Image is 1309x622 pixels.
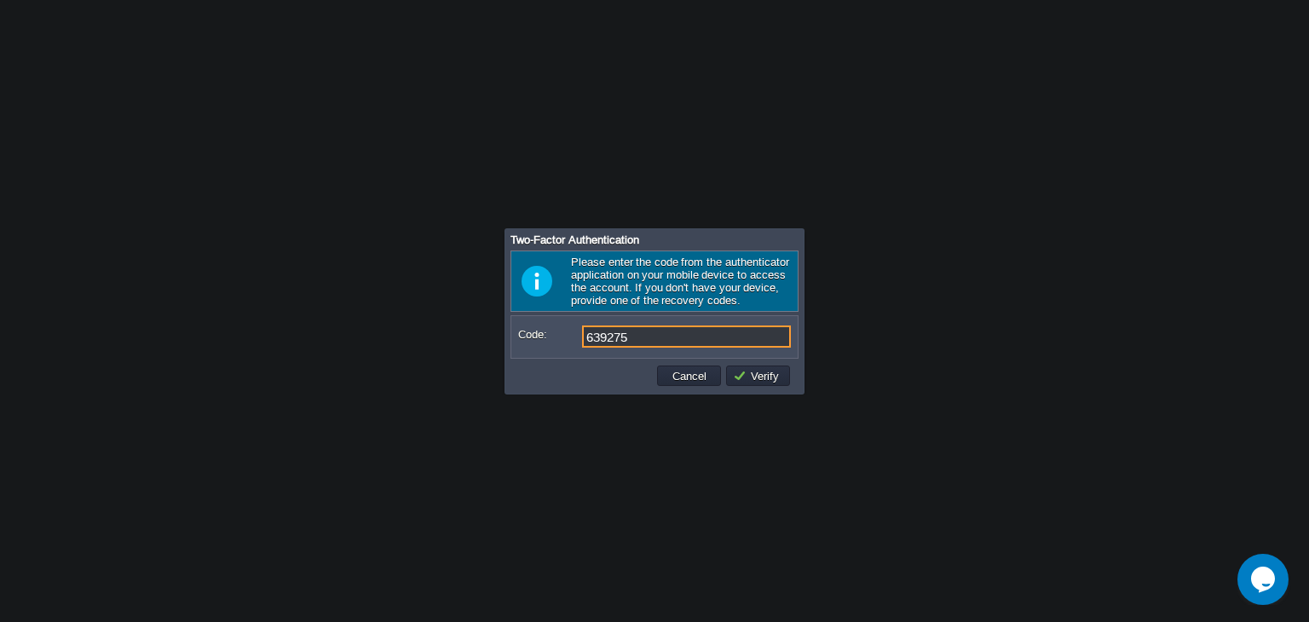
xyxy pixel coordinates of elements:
button: Verify [733,368,784,383]
button: Cancel [667,368,712,383]
span: Two-Factor Authentication [510,233,639,246]
div: Please enter the code from the authenticator application on your mobile device to access the acco... [510,251,799,312]
iframe: chat widget [1237,554,1292,605]
label: Code: [518,325,580,343]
